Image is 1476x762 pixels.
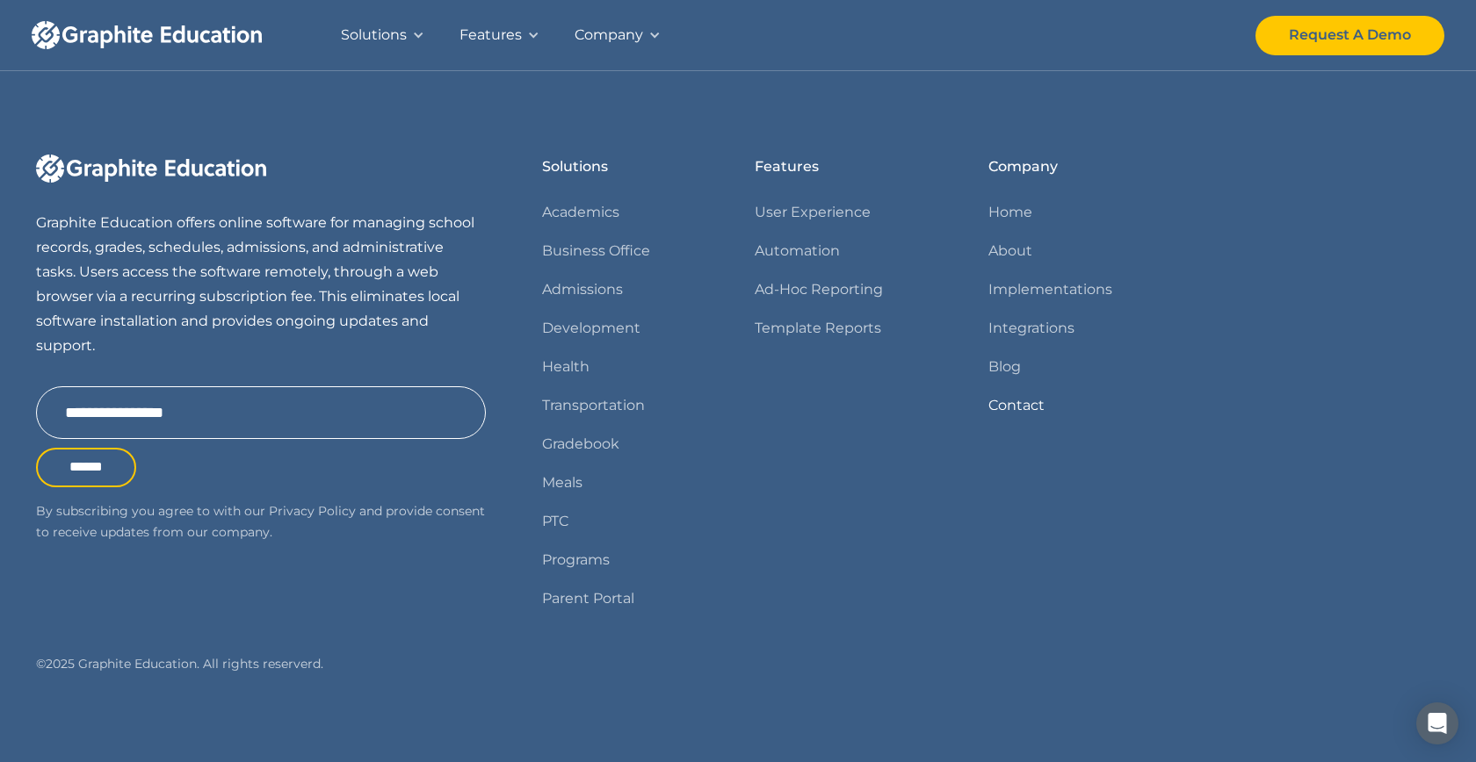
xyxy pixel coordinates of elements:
a: Health [542,355,590,379]
a: Admissions [542,277,623,302]
a: PTC [542,509,568,534]
div: Solutions [542,155,608,179]
a: Programs [542,548,610,572]
p: Graphite Education offers online software for managing school records, grades, schedules, admissi... [36,211,486,358]
p: By subscribing you agree to with our Privacy Policy and provide consent to receive updates from o... [36,500,486,543]
a: User Experience [755,200,871,225]
form: Email Form [36,386,486,487]
a: Development [542,316,640,341]
div: Company [988,155,1058,179]
a: Academics [542,200,619,225]
a: Template Reports [755,316,881,341]
a: Ad-Hoc Reporting [755,277,883,302]
a: Transportation [542,393,645,418]
div: Features [459,23,522,47]
a: Contact [988,393,1045,418]
a: Automation [755,239,840,263]
a: Blog [988,355,1021,379]
a: Meals [542,471,582,495]
a: Parent Portal [542,586,634,611]
a: Request A Demo [1255,16,1444,55]
div: Company [575,23,643,47]
a: Home [988,200,1032,225]
div: Features [755,155,819,179]
a: Integrations [988,316,1074,341]
div: Request A Demo [1289,23,1411,47]
a: Gradebook [542,432,619,456]
div: Open Intercom Messenger [1416,702,1458,744]
a: Business Office [542,239,650,263]
a: About [988,239,1032,263]
div: © 2025 Graphite Education. All rights reserverd. [36,653,486,675]
div: Solutions [341,23,407,47]
a: Implementations [988,277,1112,302]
